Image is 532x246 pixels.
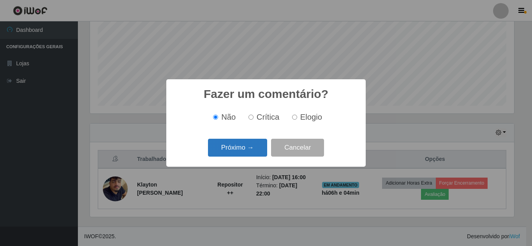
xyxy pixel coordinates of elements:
[248,115,254,120] input: Crítica
[257,113,280,121] span: Crítica
[292,115,297,120] input: Elogio
[271,139,324,157] button: Cancelar
[208,139,267,157] button: Próximo →
[300,113,322,121] span: Elogio
[204,87,328,101] h2: Fazer um comentário?
[221,113,236,121] span: Não
[213,115,218,120] input: Não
